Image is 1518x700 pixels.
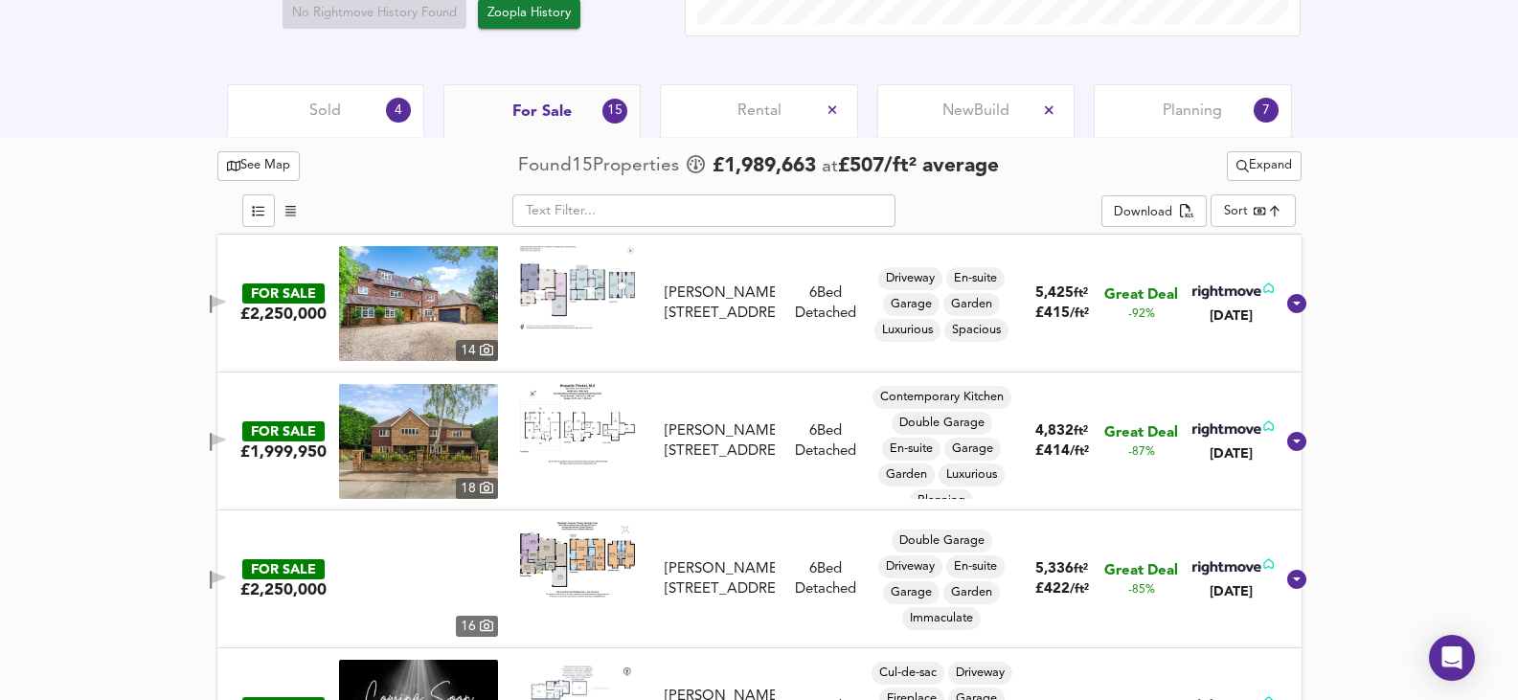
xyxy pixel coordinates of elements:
svg: Show Details [1285,430,1308,453]
span: -92% [1128,306,1155,323]
span: £ 1,989,663 [713,152,816,181]
div: Cul-de-sac [872,662,944,685]
span: £ 507 / ft² average [838,156,999,176]
div: En-suite [946,555,1005,578]
button: See Map [217,151,301,181]
div: En-suite [882,438,940,461]
span: / ft² [1070,307,1089,320]
a: property thumbnail 14 [339,246,498,361]
span: -87% [1128,444,1155,461]
div: 6 Bed Detached [782,283,869,325]
div: FOR SALE [242,283,325,304]
span: / ft² [1070,445,1089,458]
span: Garden [943,584,1000,601]
span: Garage [883,584,940,601]
div: Howards Thicket, Gerrards Cross, SL9 7NX [657,421,782,463]
span: -85% [1128,582,1155,598]
div: Immaculate [902,607,981,630]
div: £2,250,000 [240,579,327,600]
div: [PERSON_NAME][STREET_ADDRESS] [665,283,775,325]
span: Driveway [878,270,942,287]
span: 5,425 [1035,286,1074,301]
div: Garage [883,293,940,316]
span: Great Deal [1104,423,1178,443]
span: Luxurious [874,322,940,339]
span: at [822,158,838,176]
div: 6 Bed Detached [782,421,869,463]
span: Great Deal [1104,561,1178,581]
div: Driveway [948,662,1012,685]
a: 16 [339,522,498,637]
div: [DATE] [1189,444,1274,463]
div: [PERSON_NAME][STREET_ADDRESS] [665,559,775,600]
a: property thumbnail 18 [339,384,498,499]
div: FOR SALE£2,250,000 16 Floorplan[PERSON_NAME][STREET_ADDRESS]6Bed DetachedDouble GarageDrivewayEn-... [217,510,1302,648]
span: Zoopla History [487,3,571,25]
span: En-suite [946,270,1005,287]
span: Garden [943,296,1000,313]
div: Download [1114,202,1172,224]
span: Garage [944,440,1001,458]
div: 15 [602,99,627,124]
div: FOR SALE£2,250,000 property thumbnail 14 Floorplan[PERSON_NAME][STREET_ADDRESS]6Bed DetachedDrive... [217,235,1302,373]
div: Contemporary Kitchen [872,386,1011,409]
div: 4 [386,98,411,123]
span: Spacious [944,322,1008,339]
svg: Show Details [1285,568,1308,591]
button: Download [1101,195,1206,228]
img: Floorplan [520,384,635,463]
span: En-suite [882,440,940,458]
span: Driveway [948,665,1012,682]
div: Luxurious [939,463,1005,486]
div: [DATE] [1189,582,1274,601]
span: New Build [942,101,1009,122]
div: Planning [910,489,973,512]
div: [PERSON_NAME][STREET_ADDRESS] [665,421,775,463]
div: Spacious [944,319,1008,342]
span: ft² [1074,425,1088,438]
div: 6 Bed Detached [782,559,869,600]
span: Garden [878,466,935,484]
span: See Map [227,155,291,177]
div: split button [1227,151,1302,181]
div: Driveway [878,267,942,290]
span: 4,832 [1035,424,1074,439]
div: 16 [456,616,498,637]
div: £1,999,950 [240,441,327,463]
div: Open Intercom Messenger [1429,635,1475,681]
span: Double Garage [892,415,992,432]
div: En-suite [946,267,1005,290]
div: Howards Thicket, Gerrards Cross, Buckinghamshire, SL9 7NX [657,283,782,325]
div: 14 [456,340,498,361]
span: / ft² [1070,583,1089,596]
div: Howards Thicket, Gerrards Cross, Buckinghamshire, SL9 7NX [657,559,782,600]
img: property thumbnail [339,246,498,361]
div: FOR SALE£1,999,950 property thumbnail 18 Floorplan[PERSON_NAME][STREET_ADDRESS]6Bed DetachedConte... [217,373,1302,510]
div: FOR SALE [242,559,325,579]
div: FOR SALE [242,421,325,441]
div: Garden [943,293,1000,316]
svg: Show Details [1285,292,1308,315]
div: Garden [878,463,935,486]
div: Sort [1224,202,1248,220]
div: Double Garage [892,530,992,553]
span: Planning [910,492,973,509]
div: Luxurious [874,319,940,342]
span: Contemporary Kitchen [872,389,1011,406]
span: ft² [1074,287,1088,300]
span: Luxurious [939,466,1005,484]
span: Immaculate [902,610,981,627]
span: Expand [1236,155,1292,177]
div: Garage [883,581,940,604]
div: Garage [944,438,1001,461]
span: 5,336 [1035,562,1074,576]
div: £2,250,000 [240,304,327,325]
span: Garage [883,296,940,313]
div: 18 [456,478,498,499]
span: Great Deal [1104,285,1178,305]
span: £ 415 [1035,306,1089,321]
input: Text Filter... [512,194,895,227]
span: Cul-de-sac [872,665,944,682]
div: Driveway [878,555,942,578]
span: En-suite [946,558,1005,576]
